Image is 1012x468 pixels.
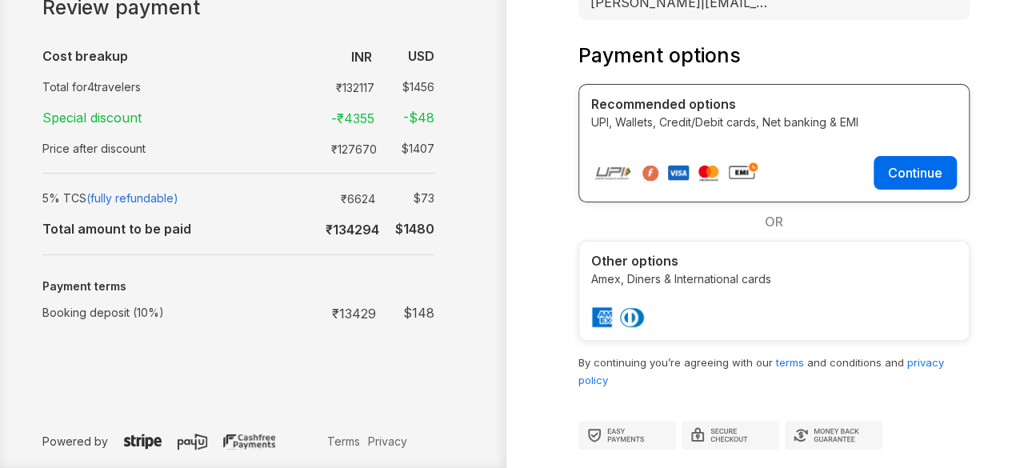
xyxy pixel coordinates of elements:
td: Total for 4 travelers [42,72,306,102]
td: Price after discount [42,134,306,163]
td: Booking deposit (10%) [42,297,306,329]
td: $ 1456 [381,75,434,98]
strong: Special discount [42,110,142,126]
td: : [306,134,314,163]
p: UPI, Wallets, Credit/Debit cards, Net banking & EMI [591,114,958,130]
td: ₹ 6624 [323,186,382,210]
h4: Other options [591,254,958,269]
div: OR [578,202,970,241]
td: : [306,183,314,213]
b: INR [351,49,372,65]
p: By continuing you’re agreeing with our and conditions and [578,354,970,389]
a: terms [776,356,804,369]
b: Total amount to be paid [42,221,191,237]
h5: Payment terms [42,280,434,294]
img: cashfree [223,434,275,450]
td: ₹ 127670 [323,137,383,160]
h3: Payment options [578,44,970,68]
td: : [306,213,314,245]
strong: -$ 48 [403,110,434,126]
td: : [306,102,314,134]
td: : [306,72,314,102]
td: 5% TCS [42,183,306,213]
strong: $ 148 [403,305,434,321]
img: payu [178,434,207,450]
a: Terms [323,433,364,450]
img: stripe [124,434,162,450]
strong: -₹ 4355 [331,110,374,126]
td: $ 73 [382,186,434,210]
strong: ₹ 13429 [332,306,376,322]
p: Powered by [42,433,323,450]
b: USD [408,48,434,64]
td: $ 1407 [383,137,434,160]
span: (fully refundable) [86,191,178,205]
a: Privacy [364,433,411,450]
h4: Recommended options [591,97,958,112]
td: ₹ 132117 [323,75,382,98]
b: ₹ 134294 [326,222,379,238]
b: Cost breakup [42,48,128,64]
p: Amex, Diners & International cards [591,270,958,287]
b: $ 1480 [395,221,434,237]
button: Continue [874,156,957,190]
td: : [306,297,314,329]
td: : [306,40,314,72]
